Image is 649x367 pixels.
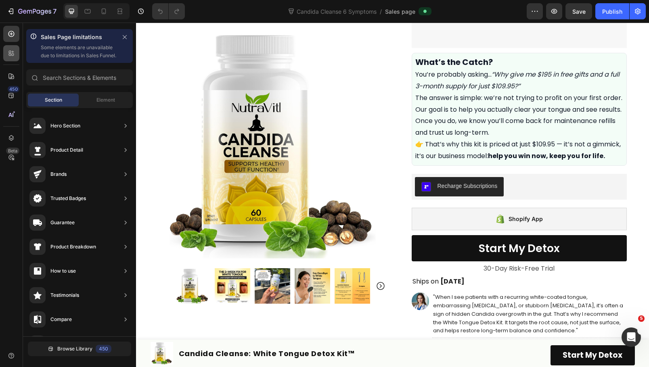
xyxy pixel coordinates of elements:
[57,345,92,352] span: Browse Library
[279,154,368,174] button: Recharge Subscriptions
[276,254,303,263] span: Ships on
[50,194,86,202] div: Trusted Badges
[297,271,487,312] span: "When I see patients with a recurring white-coated tongue, embarrassing [MEDICAL_DATA], or stubbo...
[50,146,83,154] div: Product Detail
[50,267,76,275] div: How to use
[373,192,407,201] div: Shopify App
[380,7,382,16] span: /
[279,46,487,70] p: You’re probably asking…
[96,345,111,353] div: 450
[279,34,357,45] strong: What’s the Catch?
[279,47,484,68] i: “Why give me $195 in free gifts and a full 3-month supply for just $109.95?”
[15,319,37,342] img: Candida Cleanse Detox For Women & Men Supplement with Oregano Leaf, Black Walnut, and Caprylic Ac...
[276,213,491,239] button: Start My Detox
[622,327,641,347] iframe: Intercom live chat
[6,148,19,154] div: Beta
[3,3,60,19] button: 7
[50,170,67,178] div: Brands
[427,326,486,340] div: Start My Detox
[602,7,622,16] div: Publish
[343,219,424,233] div: Start My Detox
[276,240,490,252] p: 30-Day Risk-Free Trial
[595,3,629,19] button: Publish
[304,254,329,263] span: [DATE]
[42,325,220,337] h1: Candida Cleanse: White Tongue Detox Kit™
[28,342,131,356] button: Browse Library450
[385,7,415,16] span: Sales page
[45,96,62,104] span: Section
[41,44,117,60] p: Some elements are unavailable due to limitations in Sales Funnel.
[50,243,96,251] div: Product Breakdown
[41,32,117,42] p: Sales Page limitations
[26,69,133,85] input: Search Sections & Elements
[415,323,499,343] button: Start My Detox
[301,159,362,168] div: Recharge Subscriptions
[152,3,185,19] div: Undo/Redo
[136,23,649,367] iframe: Design area
[50,315,72,323] div: Compare
[53,6,57,16] p: 7
[50,122,80,130] div: Hero Section
[565,3,592,19] button: Save
[276,270,293,288] img: gempages_566424905747268545-b3d72bad-76c2-4924-96a2-3b5c2f707b09.jpg
[295,7,378,16] span: Candida Cleanse 6 Symptoms
[50,291,79,299] div: Testimonials
[240,259,249,268] button: Carousel Next Arrow
[279,70,487,116] p: The answer is simple: we’re not trying to profit on your first order. Our goal is to help you act...
[96,96,115,104] span: Element
[638,315,645,322] span: 5
[352,129,469,138] strong: help you win now, keep you for life.
[279,116,487,140] p: 👉 That’s why this kit is priced at just $109.95 — it’s not a gimmick, it’s our business model:
[50,219,75,227] div: Guarantee
[8,86,19,92] div: 450
[572,8,586,15] span: Save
